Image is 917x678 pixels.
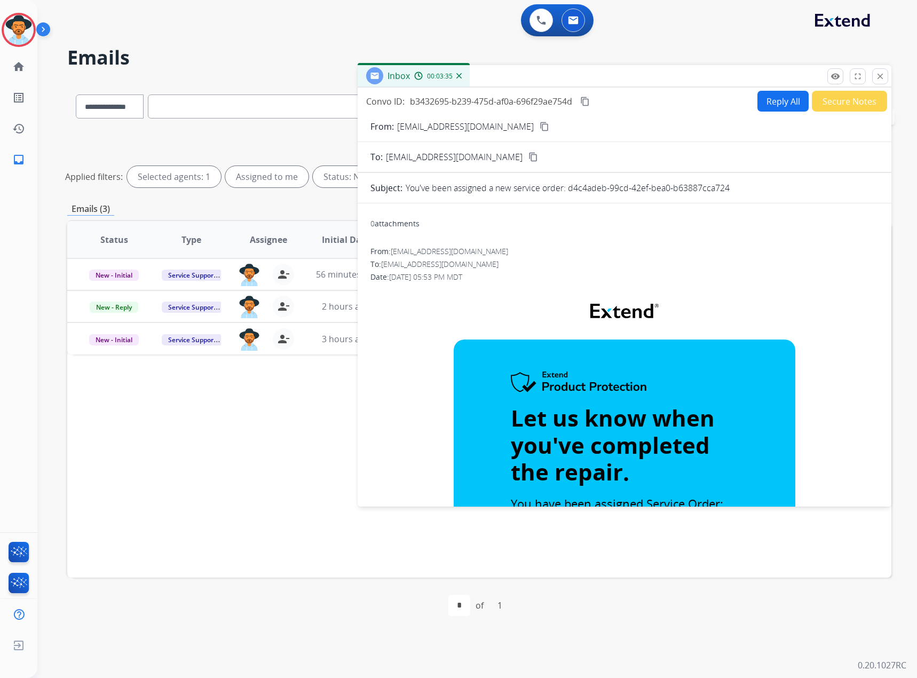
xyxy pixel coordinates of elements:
[67,47,891,68] h2: Emails
[127,166,221,187] div: Selected agents: 1
[397,120,534,133] p: [EMAIL_ADDRESS][DOMAIN_NAME]
[511,495,723,511] span: You have been assigned Service Order:
[370,120,394,133] p: From:
[511,403,715,487] strong: Let us know when you've completed the repair.
[89,334,139,345] span: New - Initial
[370,272,879,282] div: Date:
[528,152,538,162] mat-icon: content_copy
[875,72,885,81] mat-icon: close
[277,333,290,345] mat-icon: person_remove
[370,218,375,228] span: 0
[313,166,425,187] div: Status: New - Initial
[239,328,260,351] img: agent-avatar
[12,60,25,73] mat-icon: home
[322,233,370,246] span: Initial Date
[12,122,25,135] mat-icon: history
[65,170,123,183] p: Applied filters:
[489,595,511,616] div: 1
[853,72,863,81] mat-icon: fullscreen
[239,296,260,318] img: agent-avatar
[12,91,25,104] mat-icon: list_alt
[370,151,383,163] p: To:
[391,246,508,256] span: [EMAIL_ADDRESS][DOMAIN_NAME]
[89,270,139,281] span: New - Initial
[590,304,659,318] img: Extend Logo
[100,233,128,246] span: Status
[757,91,809,112] button: Reply All
[162,334,223,345] span: Service Support
[162,302,223,313] span: Service Support
[427,72,453,81] span: 00:03:35
[511,372,647,394] img: Extend Product Protection
[12,153,25,166] mat-icon: inbox
[370,218,420,229] div: attachments
[239,264,260,286] img: agent-avatar
[386,151,523,163] span: [EMAIL_ADDRESS][DOMAIN_NAME]
[388,70,410,82] span: Inbox
[381,259,499,269] span: [EMAIL_ADDRESS][DOMAIN_NAME]
[181,233,201,246] span: Type
[406,182,730,194] p: You've been assigned a new service order: d4c4adeb-99cd-42ef-bea0-b63887cca724
[366,95,405,108] p: Convo ID:
[277,268,290,281] mat-icon: person_remove
[370,246,879,257] div: From:
[812,91,887,112] button: Secure Notes
[540,122,549,131] mat-icon: content_copy
[225,166,309,187] div: Assigned to me
[67,202,114,216] p: Emails (3)
[90,302,138,313] span: New - Reply
[4,15,34,45] img: avatar
[370,182,402,194] p: Subject:
[858,659,906,672] p: 0.20.1027RC
[162,270,223,281] span: Service Support
[277,300,290,313] mat-icon: person_remove
[322,301,370,312] span: 2 hours ago
[831,72,840,81] mat-icon: remove_red_eye
[322,333,370,345] span: 3 hours ago
[410,96,572,107] span: b3432695-b239-475d-af0a-696f29ae754d
[580,97,590,106] mat-icon: content_copy
[250,233,287,246] span: Assignee
[389,272,462,282] span: [DATE] 05:53 PM MDT
[476,599,484,612] div: of
[316,269,378,280] span: 56 minutes ago
[370,259,879,270] div: To:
